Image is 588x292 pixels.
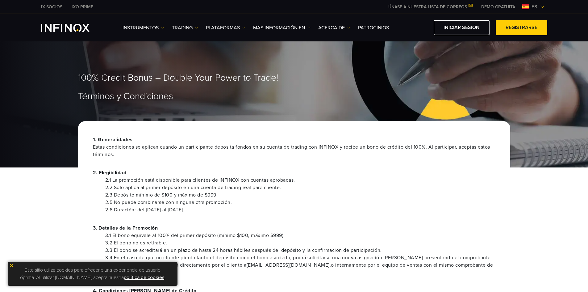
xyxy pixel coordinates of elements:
[123,24,164,32] a: Instrumentos
[105,176,495,184] li: 2.1 La promoción está disponible para clientes de INFINOX con cuentas aprobadas.
[358,24,389,32] a: Patrocinios
[11,265,174,283] p: Este sitio utiliza cookies para ofrecerle una experiencia de usuario óptima. Al utilizar [DOMAIN_...
[78,91,510,101] h1: Términos y Condiciones
[105,206,495,214] li: 2.6 Duración: del [DATE] al [DATE].
[206,24,245,32] a: PLATAFORMAS
[93,169,495,176] p: 2. Elegibilidad
[105,199,495,206] li: 2.5 No puede combinarse con ninguna otra promoción.
[318,24,350,32] a: ACERCA DE
[9,263,14,268] img: yellow close icon
[496,20,547,35] a: Registrarse
[105,254,495,276] li: 3.4 En el caso de que un cliente pierda tanto el depósito como el bono asociado, podrá solicitars...
[105,239,495,247] li: 3.2 El bono no es retirable.
[105,232,495,239] li: 3.1 El bono equivale al 100% del primer depósito (mínimo $100, máximo $999).
[78,72,278,84] span: 100% Credit Bonus – Double Your Power to Trade!
[384,4,477,10] a: ÚNASE A NUESTRA LISTA DE CORREOS
[41,24,104,32] a: INFINOX Logo
[93,224,495,232] p: 3. Detalles de la Promoción
[105,191,495,199] li: 2.3 Depósito mínimo de $100 y máximo de $999.
[124,274,164,281] a: política de cookies
[105,184,495,191] li: 2.2 Solo aplica al primer depósito en una cuenta de trading real para cliente.
[434,20,490,35] a: Iniciar sesión
[172,24,198,32] a: TRADING
[247,262,331,268] a: [EMAIL_ADDRESS][DOMAIN_NAME].
[529,3,540,11] span: es
[67,4,98,10] a: INFINOX
[93,136,495,158] p: 1. Generalidades
[253,24,311,32] a: Más información en
[93,143,495,158] span: Estas condiciones se aplican cuando un participante deposita fondos en su cuenta de trading con I...
[36,4,67,10] a: INFINOX
[477,4,520,10] a: INFINOX MENU
[105,247,495,254] li: 3.3 El bono se acreditará en un plazo de hasta 24 horas hábiles después del depósito y la confirm...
